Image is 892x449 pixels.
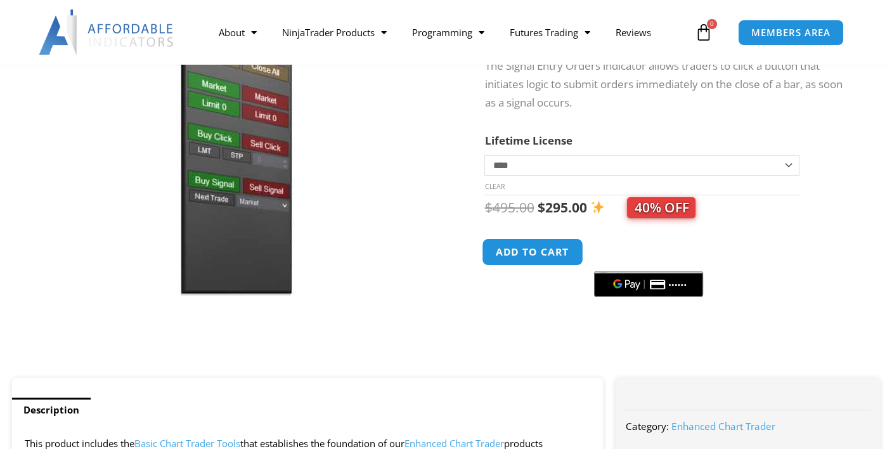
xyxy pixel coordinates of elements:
[751,28,831,37] span: MEMBERS AREA
[594,271,703,297] button: Buy with GPay
[484,133,572,148] label: Lifetime License
[671,420,775,433] a: Enhanced Chart Trader
[603,18,664,47] a: Reviews
[707,19,717,29] span: 0
[206,18,269,47] a: About
[482,238,584,266] button: Add to cart
[12,398,91,422] a: Description
[269,18,399,47] a: NinjaTrader Products
[484,57,855,112] p: The Signal Entry Orders indicator allows traders to click a button that initiates logic to submit...
[484,198,534,216] bdi: 495.00
[591,200,604,214] img: ✨
[399,18,497,47] a: Programming
[484,198,492,216] span: $
[625,420,668,433] span: Category:
[484,182,504,191] a: Clear options
[738,20,844,46] a: MEMBERS AREA
[484,305,855,316] iframe: PayPal Message 1
[537,198,586,216] bdi: 295.00
[39,10,175,55] img: LogoAI | Affordable Indicators – NinjaTrader
[206,18,691,47] nav: Menu
[676,14,732,51] a: 0
[537,198,545,216] span: $
[497,18,603,47] a: Futures Trading
[627,197,695,218] span: 40% OFF
[669,280,688,289] text: ••••••
[591,237,706,268] iframe: Secure express checkout frame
